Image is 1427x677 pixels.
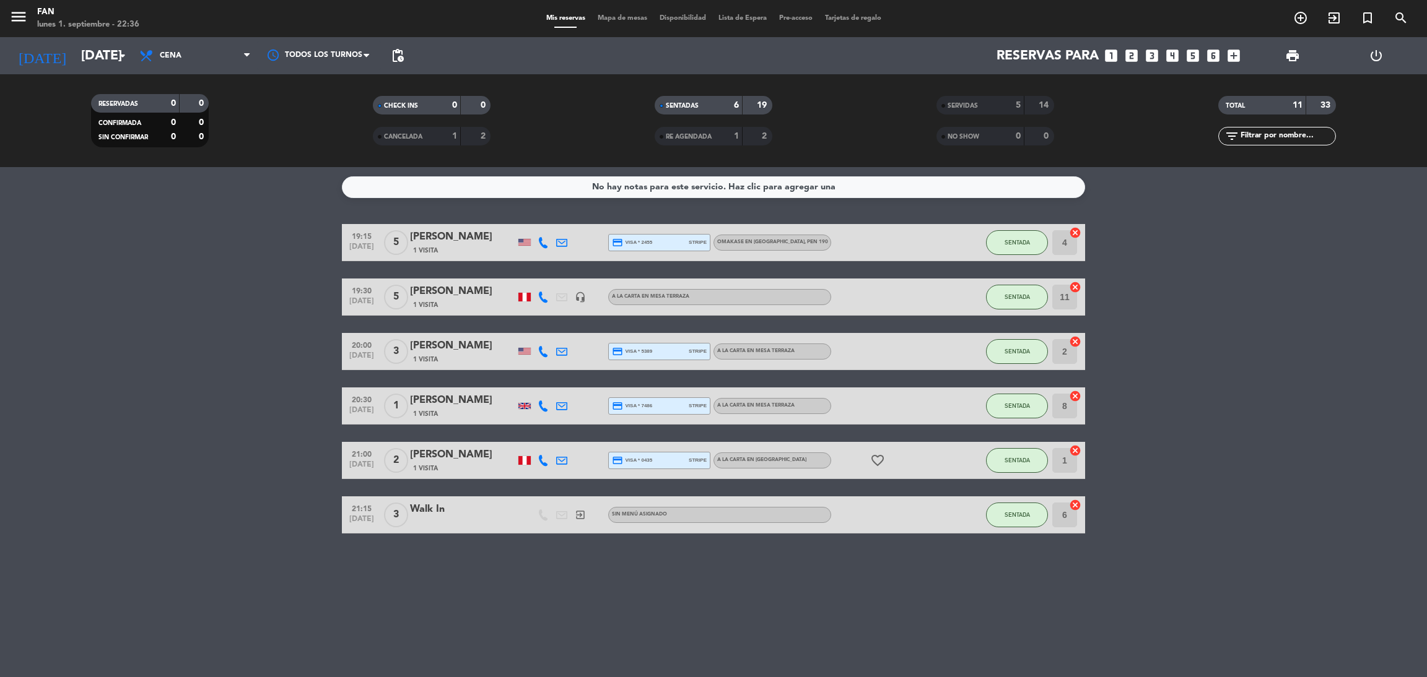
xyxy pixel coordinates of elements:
span: SENTADAS [666,103,699,109]
span: Disponibilidad [653,15,712,22]
strong: 0 [481,101,488,110]
span: , PEN 190 [805,239,828,244]
strong: 0 [171,118,176,127]
i: menu [9,7,28,26]
span: CONFIRMADA [98,120,141,126]
span: A la carta en Mesa Terraza [612,294,689,299]
span: stripe [689,238,707,246]
i: cancel [1069,390,1081,402]
span: Mis reservas [540,15,591,22]
strong: 0 [171,99,176,108]
i: arrow_drop_down [115,48,130,63]
span: SERVIDAS [948,103,978,109]
div: lunes 1. septiembre - 22:36 [37,19,139,31]
strong: 0 [199,132,206,141]
span: 3 [384,502,408,527]
strong: 11 [1293,101,1303,110]
div: LOG OUT [1334,37,1418,74]
span: A la carta en Mesa Terraza [717,348,795,353]
i: looks_5 [1185,48,1201,64]
span: Reservas para [997,48,1099,64]
span: Cena [160,51,181,60]
span: stripe [689,347,707,355]
span: TOTAL [1226,103,1245,109]
span: CHECK INS [384,103,418,109]
span: visa * 5389 [612,346,652,357]
div: [PERSON_NAME] [410,447,515,463]
span: SENTADA [1005,457,1030,464]
span: 1 Visita [413,355,438,364]
span: Tarjetas de regalo [819,15,888,22]
i: looks_6 [1205,48,1221,64]
span: 1 Visita [413,246,438,256]
i: credit_card [612,237,623,248]
i: cancel [1069,335,1081,348]
button: menu [9,7,28,30]
strong: 6 [734,101,739,110]
i: cancel [1069,226,1081,239]
i: looks_one [1103,48,1119,64]
span: 5 [384,230,408,255]
span: 1 Visita [413,464,438,473]
div: [PERSON_NAME] [410,392,515,408]
i: add_box [1226,48,1242,64]
div: [PERSON_NAME] [410,338,515,354]
span: 1 [384,394,408,418]
span: visa * 0435 [612,455,652,466]
div: No hay notas para este servicio. Haz clic para agregar una [592,180,836,194]
span: 20:00 [346,337,377,351]
strong: 0 [171,132,176,141]
i: filter_list [1224,129,1239,144]
span: [DATE] [346,297,377,311]
button: SENTADA [986,285,1048,309]
button: SENTADA [986,394,1048,418]
span: stripe [689,456,707,464]
span: Mapa de mesas [591,15,653,22]
span: SIN CONFIRMAR [98,134,148,140]
span: RE AGENDADA [666,134,712,140]
span: Sin menú asignado [612,512,667,517]
i: turned_in_not [1360,11,1375,25]
button: SENTADA [986,448,1048,473]
span: Lista de Espera [712,15,773,22]
strong: 2 [481,132,488,140]
strong: 0 [452,101,457,110]
strong: 0 [1016,132,1021,140]
i: looks_two [1124,48,1140,64]
span: A la carta en [GEOGRAPHIC_DATA] [717,457,806,462]
span: [DATE] [346,406,377,420]
span: 21:00 [346,446,377,460]
i: cancel [1069,499,1081,511]
span: 19:15 [346,228,377,243]
i: looks_3 [1144,48,1160,64]
strong: 0 [1044,132,1051,140]
span: print [1285,48,1300,63]
i: search [1394,11,1408,25]
span: SENTADA [1005,293,1030,300]
span: Pre-acceso [773,15,819,22]
i: add_circle_outline [1293,11,1308,25]
div: Fan [37,6,139,19]
span: 2 [384,448,408,473]
span: A la carta en Mesa Terraza [717,403,795,408]
span: CANCELADA [384,134,422,140]
span: SENTADA [1005,348,1030,355]
i: credit_card [612,346,623,357]
strong: 19 [757,101,769,110]
span: SENTADA [1005,239,1030,246]
i: [DATE] [9,42,75,69]
strong: 0 [199,118,206,127]
strong: 2 [762,132,769,140]
span: 20:30 [346,392,377,406]
strong: 33 [1320,101,1333,110]
button: SENTADA [986,502,1048,527]
span: SENTADA [1005,511,1030,518]
span: visa * 2455 [612,237,652,248]
span: [DATE] [346,243,377,257]
i: credit_card [612,400,623,412]
button: SENTADA [986,230,1048,255]
i: favorite_border [870,453,885,468]
strong: 14 [1039,101,1051,110]
span: 21:15 [346,501,377,515]
i: looks_4 [1164,48,1180,64]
